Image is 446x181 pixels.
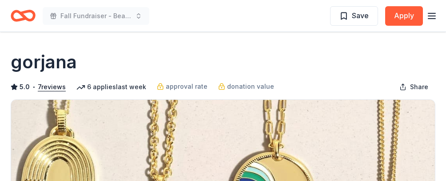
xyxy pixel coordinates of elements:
[352,10,369,21] span: Save
[218,81,274,92] a: donation value
[43,7,149,25] button: Fall Fundraiser - Beaglefest
[76,82,146,92] div: 6 applies last week
[11,50,77,75] h1: gorjana
[38,82,66,92] button: 7reviews
[157,81,207,92] a: approval rate
[410,82,428,92] span: Share
[166,81,207,92] span: approval rate
[32,83,36,90] span: •
[392,78,435,96] button: Share
[385,6,423,26] button: Apply
[227,81,274,92] span: donation value
[330,6,378,26] button: Save
[60,11,131,21] span: Fall Fundraiser - Beaglefest
[11,5,36,26] a: Home
[20,82,30,92] span: 5.0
